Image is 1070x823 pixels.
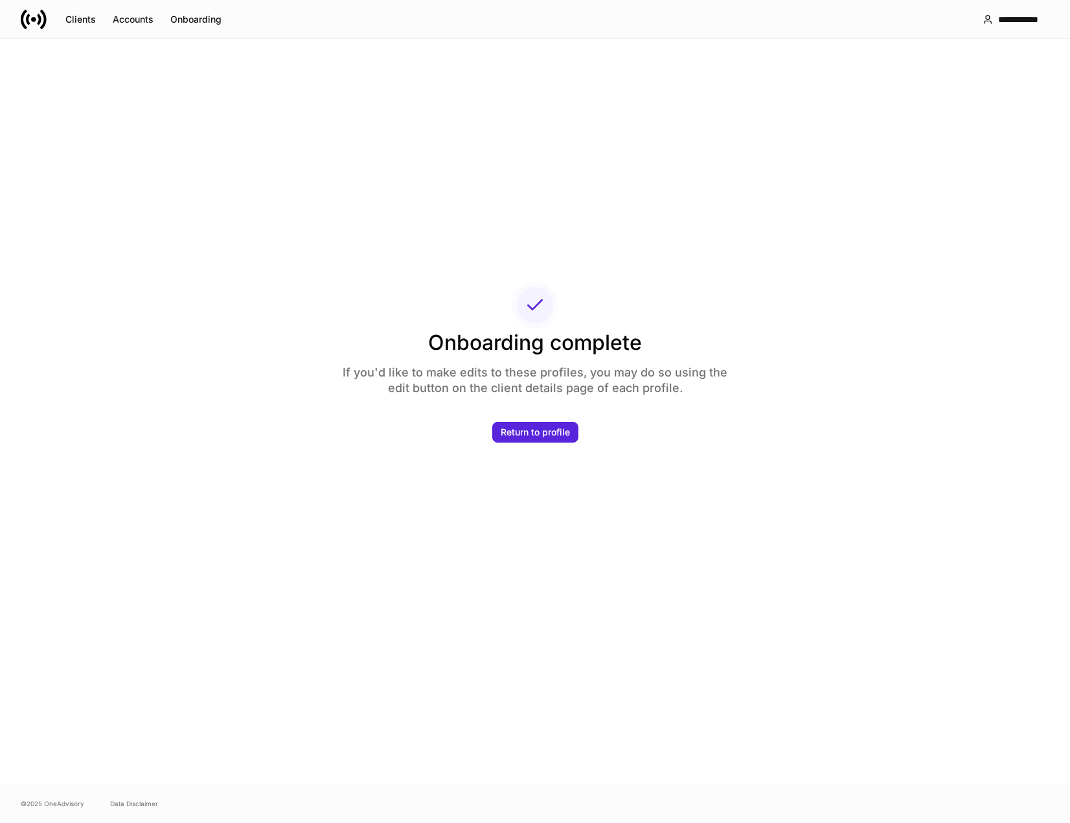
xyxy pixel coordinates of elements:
[65,15,96,24] div: Clients
[492,422,578,443] button: Return to profile
[162,9,230,30] button: Onboarding
[331,329,739,357] h2: Onboarding complete
[113,15,154,24] div: Accounts
[110,798,158,809] a: Data Disclaimer
[501,428,570,437] div: Return to profile
[21,798,84,809] span: © 2025 OneAdvisory
[170,15,222,24] div: Onboarding
[331,357,739,396] h4: If you'd like to make edits to these profiles, you may do so using the edit button on the client ...
[104,9,162,30] button: Accounts
[57,9,104,30] button: Clients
